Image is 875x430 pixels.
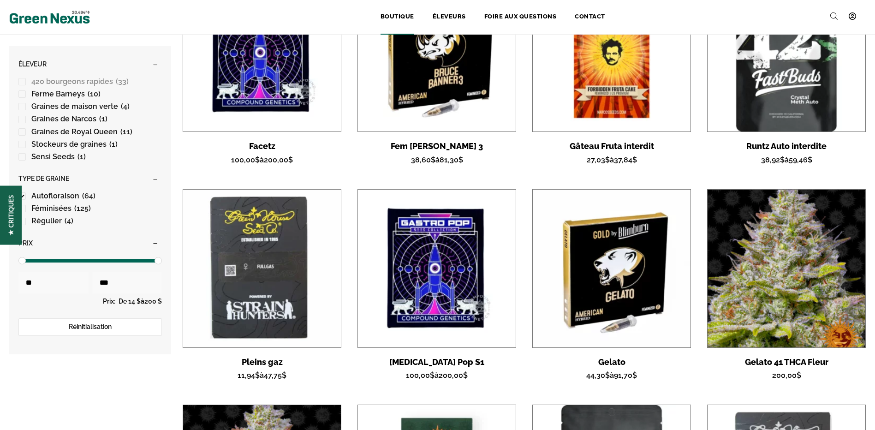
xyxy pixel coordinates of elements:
[565,7,614,27] a: Contact
[87,90,101,98] span: (10)
[18,318,162,336] button: Réinitialisation
[357,369,516,382] span: à
[586,371,610,380] bdi: 44,30
[6,195,15,235] span: ★ Critiques
[411,155,435,164] bdi: 38,60
[423,7,475,27] a: Éleveurs
[18,60,47,68] span: Éleveur
[119,297,141,305] span: De 14 $
[9,8,90,26] img: Green Nexus
[532,369,691,382] span: à
[780,155,785,164] span: $
[141,297,144,305] span: à
[431,155,435,164] span: $
[264,371,286,380] bdi: 47,75
[357,357,516,367] a: [MEDICAL_DATA] Pop S1
[31,204,71,213] span: Féminisées
[532,141,691,151] a: Gâteau Fruta interdit
[371,7,423,27] a: Boutique
[532,154,691,166] span: à
[707,357,866,367] a: Gelato 41 THCA Fleur
[31,114,96,123] span: Graines de Narcos
[31,152,75,161] span: Sensi Seeds
[155,7,866,27] nav: Site Navigation
[103,293,117,309] span: Prix:
[31,191,79,200] span: Autofloraison
[18,175,69,182] span: Type de graine
[707,141,866,151] a: Runtz Auto interdite
[81,191,95,200] span: (64)
[587,155,610,164] bdi: 27,03
[77,152,86,161] span: (1)
[605,371,610,380] span: $
[357,141,516,151] a: Fem [PERSON_NAME] 3
[282,371,286,380] span: $
[31,140,107,149] span: Stockeurs de graines
[120,102,130,111] span: (4)
[119,127,132,136] span: (11)
[108,140,118,149] span: (1)
[69,323,112,330] span: Réinitialisation
[614,371,637,380] bdi: 91,70
[532,357,691,367] a: Gelato
[458,155,463,164] span: $
[144,297,162,305] span: 200 $
[797,371,801,380] span: $
[808,155,812,164] span: $
[31,216,62,225] span: Régulier
[632,371,637,380] span: $
[231,155,260,164] bdi: 100,00
[31,127,118,136] span: Graines de Royal Queen
[255,371,260,380] span: $
[632,155,637,164] span: $
[31,102,118,111] span: Graines de maison verte
[73,204,91,213] span: (125)
[98,114,107,123] span: (1)
[430,371,435,380] span: $
[264,155,293,164] bdi: 200,00
[288,155,293,164] span: $
[772,371,801,380] bdi: 200,00
[605,155,610,164] span: $
[614,155,637,164] bdi: 37,84
[31,90,85,98] span: Ferme Barneys
[183,369,341,382] span: à
[789,155,812,164] bdi: 59,46
[475,7,566,27] a: Foire aux questions
[761,155,785,164] bdi: 38,92
[255,155,260,164] span: $
[463,371,468,380] span: $
[406,371,435,380] bdi: 100,00
[357,154,516,166] span: à
[707,154,866,166] span: à
[439,371,468,380] bdi: 200,00
[18,239,33,246] span: Prix
[115,77,129,86] span: (33)
[183,141,341,151] a: Facetz
[183,154,341,166] span: à
[183,357,341,367] a: Pleins gaz
[64,216,73,225] span: (4)
[238,371,260,380] bdi: 11,94
[31,77,113,86] span: 420 bourgeons rapides
[440,155,463,164] bdi: 81,30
